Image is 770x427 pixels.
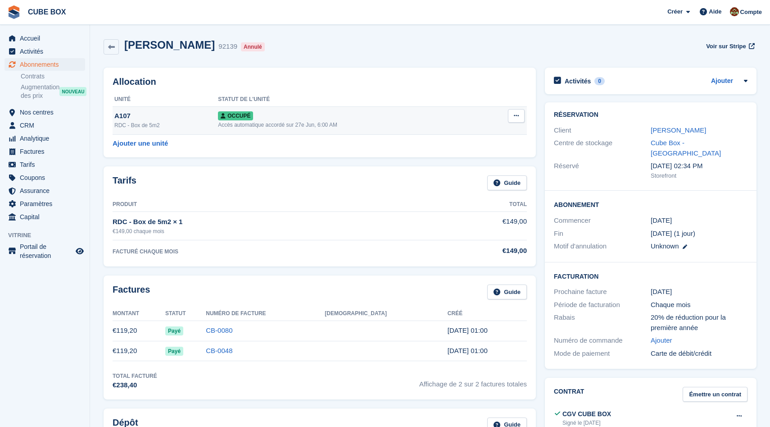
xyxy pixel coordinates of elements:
[667,7,683,16] span: Créer
[113,285,150,299] h2: Factures
[113,372,157,380] div: Total facturé
[554,161,651,180] div: Réservé
[5,132,85,145] a: menu
[651,349,747,359] div: Carte de débit/crédit
[20,58,74,71] span: Abonnements
[113,77,527,87] h2: Allocation
[651,161,747,171] div: [DATE] 02:34 PM
[554,200,747,209] h2: Abonnement
[448,347,488,354] time: 2025-06-26 23:00:51 UTC
[20,106,74,119] span: Nos centres
[113,341,165,361] td: €119,20
[20,158,74,171] span: Tarifs
[5,242,85,260] a: menu
[114,111,218,121] div: A107
[113,217,420,227] div: RDC - Box de 5m2 × 1
[554,300,651,310] div: Période de facturation
[709,7,721,16] span: Aide
[218,41,237,52] div: 92139
[20,197,74,210] span: Paramètres
[165,326,183,335] span: Payé
[5,158,85,171] a: menu
[124,39,215,51] h2: [PERSON_NAME]
[683,387,747,402] a: Émettre un contrat
[554,216,651,226] div: Commencer
[20,145,74,158] span: Factures
[420,246,527,256] div: €149,00
[706,42,746,51] span: Voir sur Stripe
[20,45,74,58] span: Activités
[5,171,85,184] a: menu
[113,248,420,256] div: FACTURÉ CHAQUE MOIS
[5,145,85,158] a: menu
[21,72,85,81] a: Contrats
[651,126,706,134] a: [PERSON_NAME]
[113,380,157,390] div: €238,40
[740,8,762,17] span: Compte
[218,111,253,120] span: Occupé
[420,211,527,240] td: €149,00
[20,242,74,260] span: Portail de réservation
[562,419,611,427] div: Signé le [DATE]
[206,347,232,354] a: CB-0048
[113,321,165,341] td: €119,20
[702,39,756,54] a: Voir sur Stripe
[165,307,206,321] th: Statut
[241,42,265,51] div: Annulé
[74,246,85,257] a: Boutique d'aperçu
[651,139,721,157] a: Cube Box - [GEOGRAPHIC_DATA]
[554,111,747,119] h2: Réservation
[113,227,420,235] div: €149,00 chaque mois
[554,349,651,359] div: Mode de paiement
[554,241,651,252] div: Motif d'annulation
[651,216,672,226] time: 2025-06-26 23:00:00 UTC
[113,92,218,107] th: Unité
[651,287,747,297] div: [DATE]
[165,347,183,356] span: Payé
[21,83,59,100] span: Augmentation des prix
[5,197,85,210] a: menu
[113,197,420,212] th: Produit
[218,121,485,129] div: Accès automatique accordé sur 27e Jun, 6:00 AM
[562,409,611,419] div: CGV CUBE BOX
[206,326,232,334] a: CB-0080
[5,211,85,223] a: menu
[554,229,651,239] div: Fin
[554,387,584,402] h2: Contrat
[730,7,739,16] img: alex soubira
[554,335,651,346] div: Numéro de commande
[5,119,85,132] a: menu
[5,58,85,71] a: menu
[218,92,485,107] th: Statut de l'unité
[20,119,74,132] span: CRM
[5,184,85,197] a: menu
[5,106,85,119] a: menu
[20,171,74,184] span: Coupons
[7,5,21,19] img: stora-icon-8386f47178a22dfd0bd8f6a31ec36ba5ce8667c1dd55bd0f319d3a0aa187defe.svg
[8,231,90,240] span: Vitrine
[206,307,325,321] th: Numéro de facture
[651,300,747,310] div: Chaque mois
[554,312,651,333] div: Rabais
[420,197,527,212] th: Total
[24,5,69,19] a: CUBE BOX
[20,132,74,145] span: Analytique
[594,77,605,85] div: 0
[651,312,747,333] div: 20% de réduction pour la première année
[651,230,695,237] span: [DATE] (1 jour)
[565,77,591,85] h2: Activités
[651,242,679,250] span: Unknown
[20,184,74,197] span: Assurance
[554,138,651,158] div: Centre de stockage
[113,307,165,321] th: Montant
[59,87,86,96] div: NOUVEAU
[20,32,74,45] span: Accueil
[487,175,527,190] a: Guide
[20,211,74,223] span: Capital
[419,372,527,390] span: Affichage de 2 sur 2 factures totales
[5,32,85,45] a: menu
[711,76,733,87] a: Ajouter
[325,307,447,321] th: [DEMOGRAPHIC_DATA]
[554,125,651,136] div: Client
[651,335,672,346] a: Ajouter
